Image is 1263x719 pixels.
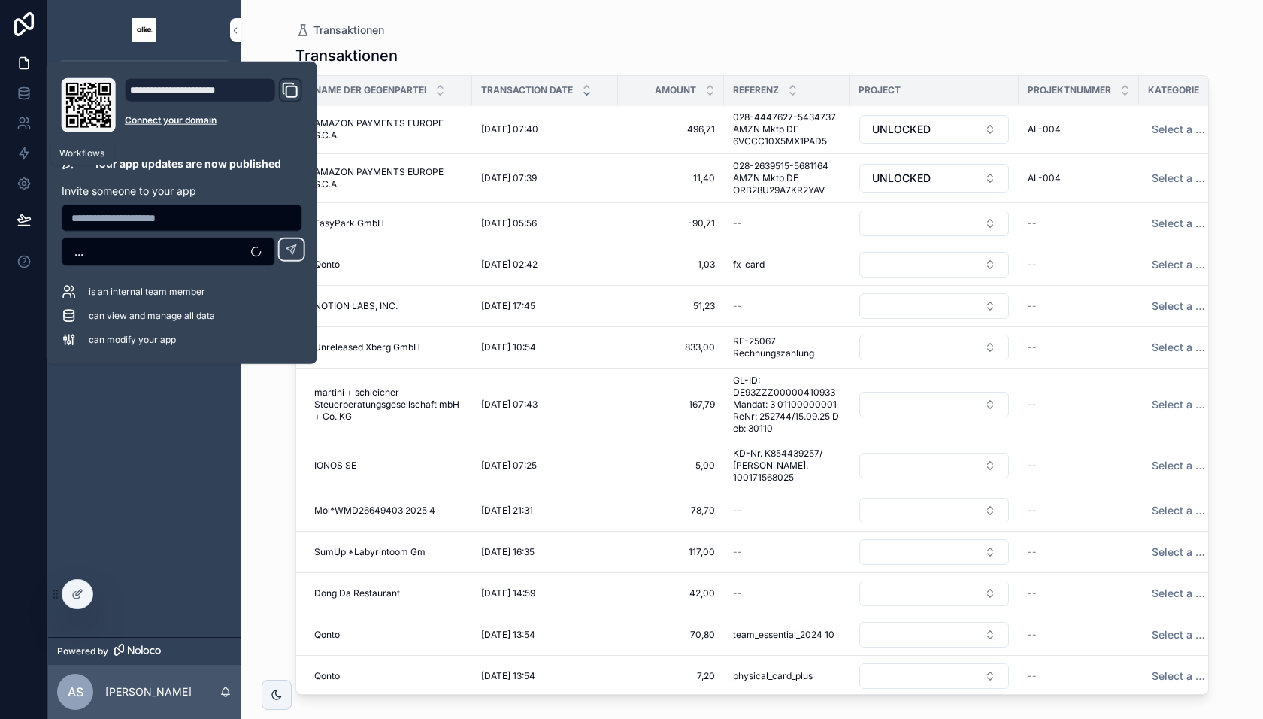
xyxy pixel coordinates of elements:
a: Select Button [859,452,1010,479]
a: 167,79 [627,399,715,411]
a: Select Button [859,210,1010,237]
span: Mol*WMD26649403 2025 4 [314,505,435,517]
a: Unreleased Xberg GmbH [314,341,463,353]
a: Select Button [1139,115,1240,144]
button: Select Button [1140,580,1239,607]
span: Select a Kategorie [1152,397,1209,412]
a: Select Button [859,391,1010,418]
span: Qonto [314,629,340,641]
a: 117,00 [627,546,715,558]
a: Select Button [1139,164,1240,193]
button: Select Button [859,293,1009,319]
span: can modify your app [89,334,176,346]
p: [PERSON_NAME] [105,684,192,699]
span: [DATE] 07:43 [481,399,538,411]
span: Select a Kategorie [1152,586,1209,601]
a: Dong Da Restaurant [314,587,463,599]
a: Select Button [1139,250,1240,279]
span: Select a Kategorie [1152,257,1209,272]
a: AL-004 [1028,123,1130,135]
a: -- [733,300,840,312]
button: Select Button [859,335,1009,360]
a: Transaktionen [295,23,384,38]
button: Select Button [1140,116,1239,143]
a: [DATE] 13:54 [481,629,609,641]
span: Qonto [314,670,340,682]
span: 028-4447627-5434737 AMZN Mktp DE 6VCCC10X5MX1PAD5 [733,111,840,147]
a: [DATE] 07:25 [481,460,609,472]
span: AL-004 [1028,172,1061,184]
button: Select Button [1140,293,1239,320]
span: -- [733,546,742,558]
a: [DATE] 07:39 [481,172,609,184]
span: Select a Kategorie [1152,299,1209,314]
span: Qonto [314,259,340,271]
a: KD-Nr. K854439257/ [PERSON_NAME]. 100171568025 [733,447,840,484]
span: Select a Kategorie [1152,216,1209,231]
span: Projektnummer [1028,84,1111,96]
a: Select Button [859,497,1010,524]
a: Qonto [314,670,463,682]
a: martini + schleicher Steuerberatungsgesellschaft mbH + Co. KG [314,387,463,423]
a: 496,71 [627,123,715,135]
button: Select Button [1140,497,1239,524]
button: Select Button [62,238,275,266]
div: Workflows [59,147,104,159]
span: [DATE] 02:42 [481,259,538,271]
div: Domain and Custom Link [125,78,302,132]
button: Select Button [859,622,1009,648]
button: Select Button [859,211,1009,236]
span: -- [1028,300,1037,312]
a: 51,23 [627,300,715,312]
a: 78,70 [627,505,715,517]
a: RE-25067 Rechnungszahlung [733,335,840,359]
span: -- [1028,587,1037,599]
a: Select Button [859,621,1010,648]
a: [DATE] 17:45 [481,300,609,312]
a: 833,00 [627,341,715,353]
a: -- [733,587,840,599]
button: Select Button [1140,621,1239,648]
a: fx_card [733,259,840,271]
span: [DATE] 13:54 [481,670,535,682]
button: Select Button [1140,452,1239,479]
span: Unreleased Xberg GmbH [314,341,420,353]
span: -- [1028,505,1037,517]
span: Transaction Date [481,84,573,96]
a: Select Button [1139,662,1240,690]
button: Select Button [1140,391,1239,418]
button: Select Button [859,252,1009,278]
span: Select a Kategorie [1152,545,1209,560]
a: Qonto [314,629,463,641]
span: Select a Kategorie [1152,458,1209,473]
a: [DATE] 07:40 [481,123,609,135]
a: Select Button [1139,390,1240,419]
span: can view and manage all data [89,310,215,322]
button: Select Button [859,539,1009,565]
button: Select Button [1140,334,1239,361]
a: Qonto [314,259,463,271]
a: 42,00 [627,587,715,599]
span: -- [733,587,742,599]
span: IONOS SE [314,460,356,472]
span: Select a Kategorie [1152,503,1209,518]
a: Select Button [1139,451,1240,480]
span: 7,20 [627,670,715,682]
a: Select Button [1139,579,1240,608]
a: Select Button [859,663,1010,690]
span: -- [1028,399,1037,411]
a: 70,80 [627,629,715,641]
a: 11,40 [627,172,715,184]
span: [DATE] 17:45 [481,300,535,312]
span: ... [74,244,83,259]
span: 028-2639515-5681164 AMZN Mktp DE ORB28U29A7KR2YAV [733,160,840,196]
a: NOTION LABS, INC. [314,300,463,312]
span: -- [733,300,742,312]
span: [DATE] 16:35 [481,546,535,558]
span: [DATE] 13:54 [481,629,535,641]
